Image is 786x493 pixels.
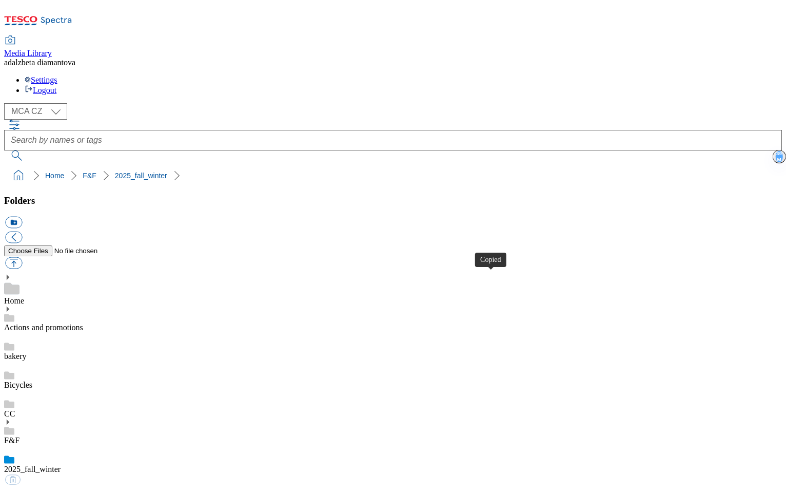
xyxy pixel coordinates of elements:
a: home [10,167,27,184]
span: ad [4,58,12,67]
a: Bicycles [4,381,32,389]
span: alzbeta diamantova [12,58,75,67]
a: F&F [83,172,96,180]
a: Home [4,296,24,305]
h3: Folders [4,195,782,206]
a: Home [45,172,64,180]
a: Actions and promotions [4,323,83,332]
a: Settings [25,75,57,84]
a: Media Library [4,36,52,58]
a: F&F [4,436,19,445]
a: 2025_fall_winter [4,465,61,473]
a: Logout [25,86,56,94]
input: Search by names or tags [4,130,782,150]
a: 2025_fall_winter [115,172,167,180]
a: CC [4,409,15,418]
nav: breadcrumb [4,166,782,185]
a: bakery [4,352,27,361]
span: Media Library [4,49,52,58]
